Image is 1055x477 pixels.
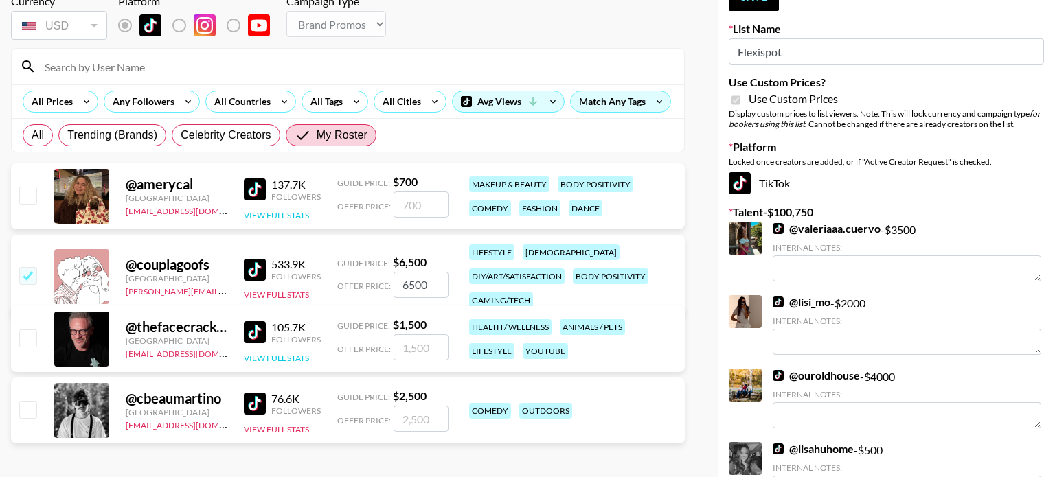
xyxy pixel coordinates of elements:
[337,392,390,402] span: Guide Price:
[469,403,511,419] div: comedy
[469,319,552,335] div: health / wellness
[271,392,321,406] div: 76.6K
[118,11,281,40] div: List locked to TikTok.
[773,222,1041,281] div: - $ 3500
[393,175,418,188] strong: $ 700
[36,56,676,78] input: Search by User Name
[23,91,76,112] div: All Prices
[244,210,309,220] button: View Full Stats
[11,8,107,43] div: Currency is locked to USD
[571,91,670,112] div: Match Any Tags
[244,259,266,281] img: TikTok
[248,14,270,36] img: YouTube
[393,318,427,331] strong: $ 1,500
[773,369,1041,428] div: - $ 4000
[394,272,449,298] input: 6,500
[729,205,1044,219] label: Talent - $ 100,750
[773,389,1041,399] div: Internal Notes:
[773,370,784,381] img: TikTok
[773,295,830,309] a: @lisi_mo
[337,344,391,354] span: Offer Price:
[126,346,264,359] a: [EMAIL_ADDRESS][DOMAIN_NAME]
[244,393,266,415] img: TikTok
[773,443,784,454] img: TikTok
[729,172,1044,194] div: TikTok
[126,273,227,283] div: [GEOGRAPHIC_DATA]
[773,296,784,307] img: TikTok
[126,176,227,193] div: @ amerycal
[194,14,216,36] img: Instagram
[394,334,449,360] input: 1,500
[126,318,227,336] div: @ thefacecracker
[244,424,309,434] button: View Full Stats
[573,268,648,284] div: body positivity
[729,22,1044,36] label: List Name
[469,268,565,284] div: diy/art/satisfaction
[126,407,227,417] div: [GEOGRAPHIC_DATA]
[773,442,854,456] a: @lisahuhome
[139,14,161,36] img: TikTok
[317,127,367,143] span: My Roster
[519,403,572,419] div: outdoors
[773,295,1041,355] div: - $ 2000
[271,191,321,202] div: Followers
[14,14,104,38] div: USD
[244,353,309,363] button: View Full Stats
[453,91,564,112] div: Avg Views
[67,127,157,143] span: Trending (Brands)
[126,283,329,296] a: [PERSON_NAME][EMAIL_ADDRESS][DOMAIN_NAME]
[337,321,390,331] span: Guide Price:
[729,108,1041,129] em: for bookers using this list
[393,255,427,268] strong: $ 6,500
[558,176,633,192] div: body positivity
[394,191,449,218] input: 700
[32,127,44,143] span: All
[729,140,1044,154] label: Platform
[337,415,391,426] span: Offer Price:
[569,200,602,216] div: dance
[126,417,264,430] a: [EMAIL_ADDRESS][DOMAIN_NAME]
[337,178,390,188] span: Guide Price:
[469,200,511,216] div: comedy
[729,172,751,194] img: TikTok
[337,258,390,268] span: Guide Price:
[394,406,449,432] input: 2,500
[271,334,321,345] div: Followers
[469,176,549,192] div: makeup & beauty
[773,316,1041,326] div: Internal Notes:
[729,108,1044,129] div: Display custom prices to list viewers. Note: This will lock currency and campaign type . Cannot b...
[773,463,1041,473] div: Internal Notes:
[206,91,273,112] div: All Countries
[244,321,266,343] img: TikTok
[104,91,177,112] div: Any Followers
[181,127,271,143] span: Celebrity Creators
[469,244,514,260] div: lifestyle
[126,256,227,273] div: @ couplagoofs
[560,319,625,335] div: animals / pets
[729,156,1044,167] div: Locked once creators are added, or if "Active Creator Request" is checked.
[729,75,1044,89] label: Use Custom Prices?
[773,242,1041,253] div: Internal Notes:
[126,390,227,407] div: @ cbeaumartino
[773,223,784,234] img: TikTok
[749,92,838,106] span: Use Custom Prices
[271,178,321,191] div: 137.7K
[271,257,321,271] div: 533.9K
[126,193,227,203] div: [GEOGRAPHIC_DATA]
[271,271,321,281] div: Followers
[126,203,264,216] a: [EMAIL_ADDRESS][DOMAIN_NAME]
[773,222,881,235] a: @valeriaaa.cuervo
[302,91,345,112] div: All Tags
[469,292,533,308] div: gaming/tech
[519,200,560,216] div: fashion
[393,389,427,402] strong: $ 2,500
[337,201,391,211] span: Offer Price:
[469,343,514,359] div: lifestyle
[523,343,568,359] div: youtube
[271,321,321,334] div: 105.7K
[244,290,309,300] button: View Full Stats
[126,336,227,346] div: [GEOGRAPHIC_DATA]
[523,244,620,260] div: [DEMOGRAPHIC_DATA]
[271,406,321,416] div: Followers
[244,178,266,200] img: TikTok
